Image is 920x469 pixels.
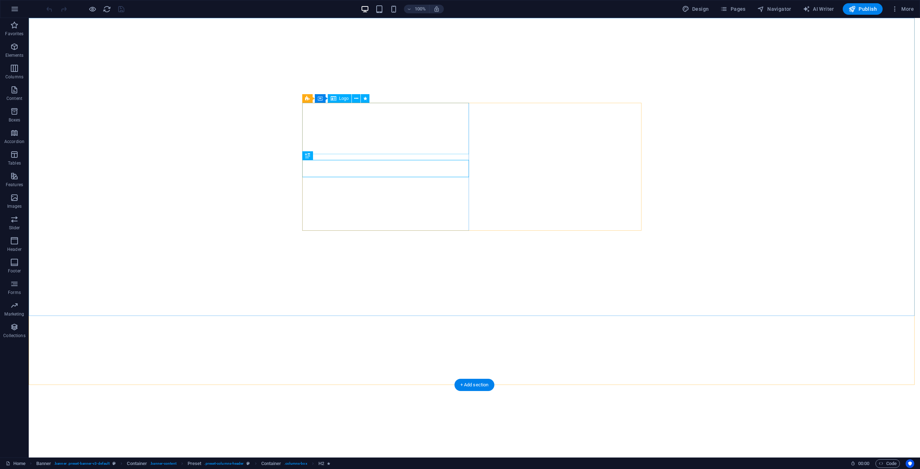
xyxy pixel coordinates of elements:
[112,461,116,465] i: This element is a customizable preset
[5,74,23,80] p: Columns
[284,459,307,468] span: . columns-box
[247,461,250,465] i: This element is a customizable preset
[415,5,426,13] h6: 100%
[188,459,202,468] span: Click to select. Double-click to edit
[888,3,917,15] button: More
[204,459,244,468] span: . preset-columns-header
[8,268,21,274] p: Footer
[843,3,883,15] button: Publish
[879,459,897,468] span: Code
[682,5,709,13] span: Design
[4,311,24,317] p: Marketing
[54,459,110,468] span: . banner .preset-banner-v3-default
[848,5,877,13] span: Publish
[891,5,914,13] span: More
[339,96,349,101] span: Logo
[404,5,429,13] button: 100%
[7,203,22,209] p: Images
[3,333,25,339] p: Collections
[327,461,330,465] i: Element contains an animation
[863,461,864,466] span: :
[36,459,51,468] span: Click to select. Double-click to edit
[103,5,111,13] i: Reload page
[261,459,281,468] span: Click to select. Double-click to edit
[720,5,745,13] span: Pages
[875,459,900,468] button: Code
[318,459,324,468] span: Click to select. Double-click to edit
[6,182,23,188] p: Features
[6,96,22,101] p: Content
[858,459,869,468] span: 00 00
[9,117,20,123] p: Boxes
[5,31,23,37] p: Favorites
[433,6,440,12] i: On resize automatically adjust zoom level to fit chosen device.
[88,5,97,13] button: Click here to leave preview mode and continue editing
[803,5,834,13] span: AI Writer
[8,160,21,166] p: Tables
[127,459,147,468] span: Click to select. Double-click to edit
[4,139,24,144] p: Accordion
[8,290,21,295] p: Forms
[9,225,20,231] p: Slider
[7,247,22,252] p: Header
[455,379,494,391] div: + Add section
[679,3,712,15] div: Design (Ctrl+Alt+Y)
[757,5,791,13] span: Navigator
[6,459,26,468] a: Click to cancel selection. Double-click to open Pages
[851,459,870,468] h6: Session time
[754,3,794,15] button: Navigator
[679,3,712,15] button: Design
[800,3,837,15] button: AI Writer
[906,459,914,468] button: Usercentrics
[717,3,748,15] button: Pages
[5,52,24,58] p: Elements
[102,5,111,13] button: reload
[150,459,176,468] span: . banner-content
[36,459,331,468] nav: breadcrumb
